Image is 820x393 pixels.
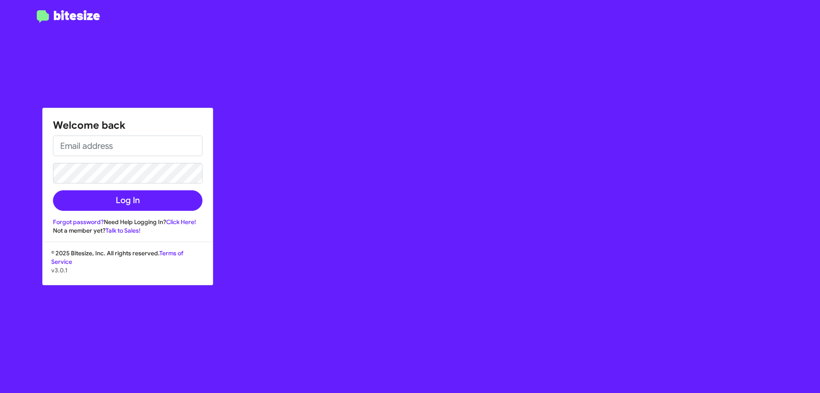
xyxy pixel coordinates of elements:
h1: Welcome back [53,118,202,132]
a: Forgot password? [53,218,104,226]
a: Click Here! [166,218,196,226]
button: Log In [53,190,202,211]
div: © 2025 Bitesize, Inc. All rights reserved. [43,249,213,285]
div: Need Help Logging In? [53,218,202,226]
div: Not a member yet? [53,226,202,235]
p: v3.0.1 [51,266,204,275]
a: Talk to Sales! [105,227,141,234]
input: Email address [53,136,202,156]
